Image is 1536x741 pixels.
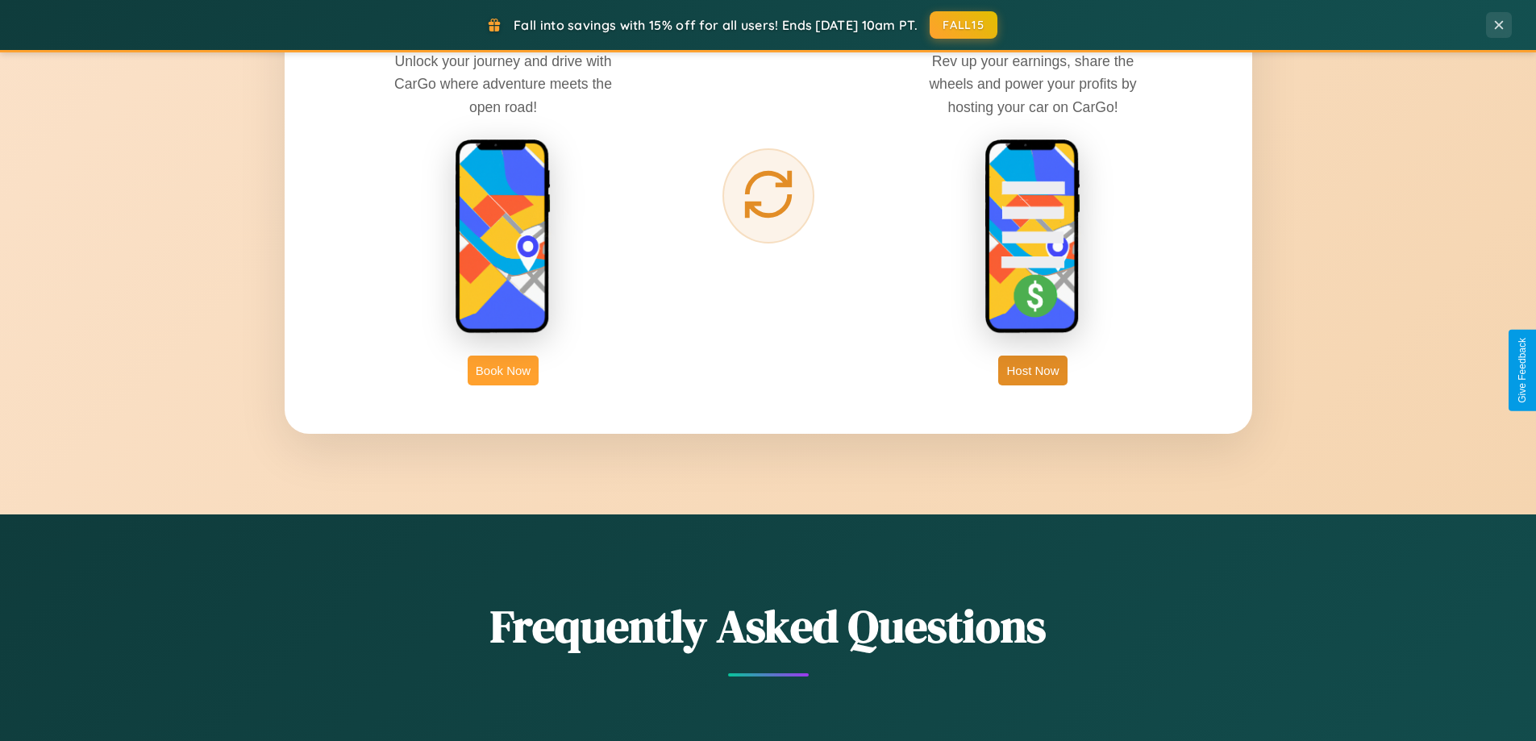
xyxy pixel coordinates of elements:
p: Rev up your earnings, share the wheels and power your profits by hosting your car on CarGo! [912,50,1154,118]
img: host phone [984,139,1081,335]
p: Unlock your journey and drive with CarGo where adventure meets the open road! [382,50,624,118]
span: Fall into savings with 15% off for all users! Ends [DATE] 10am PT. [514,17,918,33]
button: Host Now [998,356,1067,385]
div: Give Feedback [1517,338,1528,403]
h2: Frequently Asked Questions [285,595,1252,657]
button: FALL15 [930,11,997,39]
button: Book Now [468,356,539,385]
img: rent phone [455,139,552,335]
